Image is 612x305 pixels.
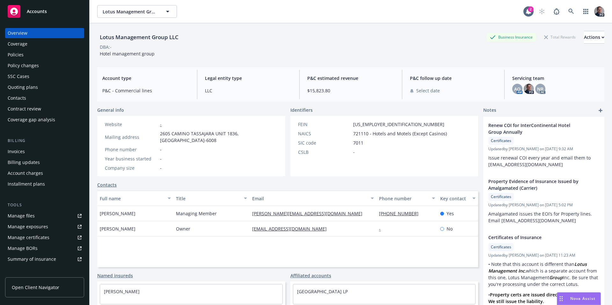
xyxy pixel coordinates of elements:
[5,115,84,125] a: Coverage gap analysis
[491,244,511,250] span: Certificates
[102,75,189,82] span: Account type
[252,226,332,232] a: [EMAIL_ADDRESS][DOMAIN_NAME]
[379,210,424,216] a: [PHONE_NUMBER]
[8,168,43,178] div: Account charges
[160,121,162,127] a: -
[487,33,536,41] div: Business Insurance
[8,179,45,189] div: Installment plans
[488,261,599,287] p: • Note that this account is different than which is a separate account from this one, Lotus Manag...
[176,225,190,232] span: Owner
[105,146,157,153] div: Phone number
[488,122,583,135] span: Renew COI for InterContinental Hotel Group Annually
[488,155,592,167] span: Issue renewal COI every year and email them to [EMAIL_ADDRESS][DOMAIN_NAME]
[491,138,511,144] span: Certificates
[440,195,469,202] div: Key contact
[8,60,39,71] div: Policy changes
[5,179,84,189] a: Installment plans
[102,87,189,94] span: P&C - Commercial lines
[5,254,84,264] a: Summary of insurance
[410,75,497,82] span: P&C follow up date
[298,139,351,146] div: SIC code
[8,93,26,103] div: Contacts
[8,82,38,92] div: Quoting plans
[5,104,84,114] a: Contract review
[528,6,534,12] div: 2
[416,87,440,94] span: Select date
[160,165,162,171] span: -
[5,138,84,144] div: Billing
[5,71,84,82] a: SSC Cases
[97,33,181,41] div: Lotus Management Group LLC
[353,139,363,146] span: 7011
[27,9,47,14] span: Accounts
[97,272,133,279] a: Named insureds
[353,130,447,137] span: 721110 - Hotels and Motels (Except Casinos)
[5,28,84,38] a: Overview
[557,292,601,305] button: Nova Assist
[5,82,84,92] a: Quoting plans
[160,146,162,153] span: -
[290,272,331,279] a: Affiliated accounts
[5,39,84,49] a: Coverage
[550,5,563,18] a: Report a Bug
[5,168,84,178] a: Account charges
[100,225,135,232] span: [PERSON_NAME]
[5,60,84,71] a: Policy changes
[524,84,534,94] img: photo
[488,252,599,258] span: Updated by [PERSON_NAME] on [DATE] 11:23 AM
[483,107,496,114] span: Notes
[8,211,35,221] div: Manage files
[5,222,84,232] a: Manage exposures
[514,86,521,92] span: AO
[5,232,84,243] a: Manage certificates
[8,104,41,114] div: Contract review
[252,210,368,216] a: [PERSON_NAME][EMAIL_ADDRESS][DOMAIN_NAME]
[488,234,583,241] span: Certificates of Insurance
[570,296,595,301] span: Nova Assist
[97,181,117,188] a: Contacts
[105,121,157,128] div: Website
[5,157,84,167] a: Billing updates
[379,226,386,232] a: -
[103,8,158,15] span: Lotus Management Group LLC
[12,284,59,291] span: Open Client Navigator
[100,195,164,202] div: Full name
[541,33,579,41] div: Total Rewards
[488,211,593,223] span: Amalgamated issues the EOI’s for Property lines. Email [EMAIL_ADDRESS][DOMAIN_NAME]
[5,211,84,221] a: Manage files
[549,274,563,280] em: Group
[5,3,84,20] a: Accounts
[579,5,592,18] a: Switch app
[298,130,351,137] div: NAICS
[535,5,548,18] a: Start snowing
[160,130,278,144] span: 2605 CAMINO TASSAJARA UNIT 1836, [GEOGRAPHIC_DATA]-6008
[97,5,177,18] button: Lotus Management Group LLC
[176,210,217,217] span: Managing Member
[5,202,84,208] div: Tools
[8,28,27,38] div: Overview
[97,107,124,113] span: General info
[379,195,428,202] div: Phone number
[100,44,112,50] div: DBA: -
[483,173,604,229] div: Property Evidence of Insurance Issued by Amalgamated (Carrier)CertificatesUpdatedby [PERSON_NAME]...
[176,195,240,202] div: Title
[307,87,394,94] span: $15,823.80
[298,121,351,128] div: FEIN
[488,146,599,152] span: Updated by [PERSON_NAME] on [DATE] 9:32 AM
[376,191,437,206] button: Phone number
[104,288,140,294] a: [PERSON_NAME]
[565,5,578,18] a: Search
[594,6,604,17] img: photo
[537,86,543,92] span: NR
[252,195,367,202] div: Email
[298,149,351,155] div: CSLB
[447,225,453,232] span: No
[5,243,84,253] a: Manage BORs
[307,75,394,82] span: P&C estimated revenue
[8,146,25,157] div: Invoices
[447,210,454,217] span: Yes
[5,93,84,103] a: Contacts
[205,87,292,94] span: LLC
[105,134,157,140] div: Mailing address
